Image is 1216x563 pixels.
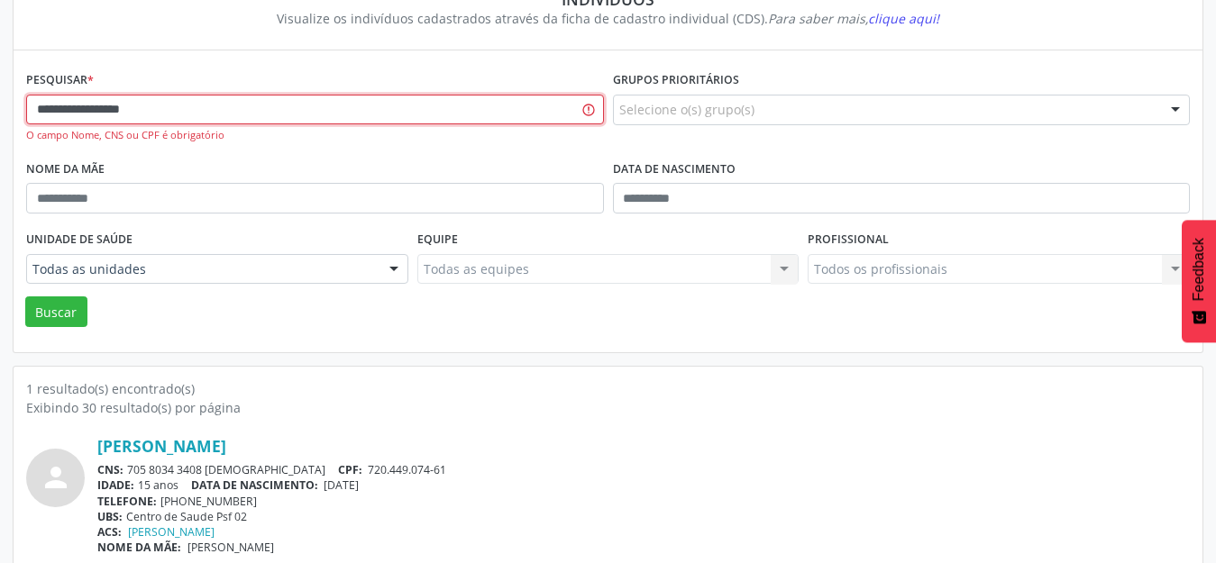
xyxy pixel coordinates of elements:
span: UBS: [97,509,123,524]
div: Centro de Saude Psf 02 [97,509,1190,524]
span: [DATE] [324,477,359,493]
i: person [40,461,72,494]
i: Para saber mais, [768,10,939,27]
span: CNS: [97,462,123,477]
label: Pesquisar [26,67,94,95]
div: Visualize os indivíduos cadastrados através da ficha de cadastro individual (CDS). [39,9,1177,28]
div: O campo Nome, CNS ou CPF é obrigatório [26,128,604,143]
div: Exibindo 30 resultado(s) por página [26,398,1190,417]
span: TELEFONE: [97,494,157,509]
label: Unidade de saúde [26,226,133,254]
label: Equipe [417,226,458,254]
span: Feedback [1191,238,1207,301]
span: clique aqui! [868,10,939,27]
span: CPF: [338,462,362,477]
div: [PHONE_NUMBER] [97,494,1190,509]
a: [PERSON_NAME] [128,524,215,540]
span: Selecione o(s) grupo(s) [619,100,754,119]
button: Feedback - Mostrar pesquisa [1182,220,1216,342]
span: 720.449.074-61 [368,462,446,477]
div: 1 resultado(s) encontrado(s) [26,379,1190,398]
div: 705 8034 3408 [DEMOGRAPHIC_DATA] [97,462,1190,477]
a: [PERSON_NAME] [97,436,226,456]
span: NOME DA MÃE: [97,540,181,555]
span: [PERSON_NAME] [187,540,274,555]
span: DATA DE NASCIMENTO: [191,477,318,493]
span: ACS: [97,524,122,540]
span: IDADE: [97,477,134,493]
div: 15 anos [97,477,1190,493]
span: Todas as unidades [32,260,371,278]
label: Nome da mãe [26,156,105,184]
label: Grupos prioritários [613,67,739,95]
button: Buscar [25,296,87,327]
label: Data de nascimento [613,156,736,184]
label: Profissional [808,226,889,254]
